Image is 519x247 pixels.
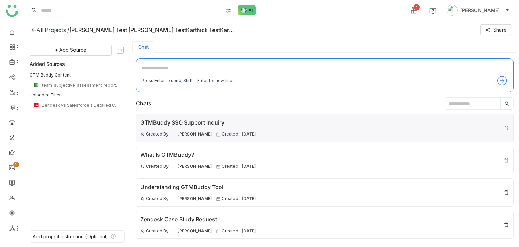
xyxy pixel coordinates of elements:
span: Created : [222,196,240,202]
img: logo [6,5,18,17]
img: avatar [447,5,458,16]
span: Created By [146,163,169,170]
span: Created : [222,131,240,138]
span: [DATE] [242,163,256,170]
img: delete.svg [504,222,509,227]
img: search-type.svg [226,8,231,13]
span: Created By [146,131,169,138]
img: help.svg [429,8,436,14]
div: Understanding GTMBuddy Tool [140,183,256,191]
img: 684a961782a3912df7c0ce26 [170,164,176,170]
div: Zendesk Case Study Request [140,215,256,224]
img: 684a961782a3912df7c0ce26 [170,228,176,234]
span: Share [493,26,507,34]
p: 1 [15,161,18,168]
div: Add project instruction (Optional) [33,234,108,239]
span: [PERSON_NAME] [177,196,212,202]
span: [PERSON_NAME] [177,228,212,234]
span: Created By [146,228,169,234]
span: + Add Source [55,46,86,54]
img: delete.svg [504,190,509,195]
div: Uploaded Files [30,92,125,98]
img: pdf.svg [34,102,39,108]
span: [DATE] [242,131,256,138]
div: GTM Buddy Content [30,72,125,78]
button: Share [480,24,512,35]
img: xlsx.svg [34,82,39,88]
img: 684a961782a3912df7c0ce26 [170,131,176,138]
span: [PERSON_NAME] [177,163,212,170]
button: + Add Source [30,45,112,56]
span: Created : [222,163,240,170]
span: [DATE] [242,196,256,202]
div: Press Enter to send, Shift + Enter for new line.. [142,78,234,84]
div: team_subjective_assessment_report_[DATE] [42,83,120,88]
div: GTMBuddy SSO Support Inquiry [140,118,256,127]
div: Added Sources [30,60,125,68]
span: [PERSON_NAME] [460,7,500,14]
div: Chats [136,99,151,108]
div: What Is GTMBuddy? [140,151,256,159]
div: [PERSON_NAME] Test [PERSON_NAME] TestKarthick TestKarthick TestKarthick Test [69,26,234,33]
span: [DATE] [242,228,256,234]
img: 684a961782a3912df7c0ce26 [170,196,176,202]
span: [PERSON_NAME] [177,131,212,138]
span: Created By [146,196,169,202]
img: delete.svg [504,125,509,131]
div: All Projects / [36,26,69,33]
span: Created : [222,228,240,234]
button: [PERSON_NAME] [445,5,511,16]
nz-badge-sup: 1 [13,162,19,167]
img: ask-buddy-normal.svg [238,5,256,15]
button: Chat [138,44,149,50]
div: Zendesk vs Salesforce a Detailed Comparison (1) (1) (1) (2).pdf [42,103,120,108]
div: 1 [414,4,420,10]
img: delete.svg [504,157,509,163]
